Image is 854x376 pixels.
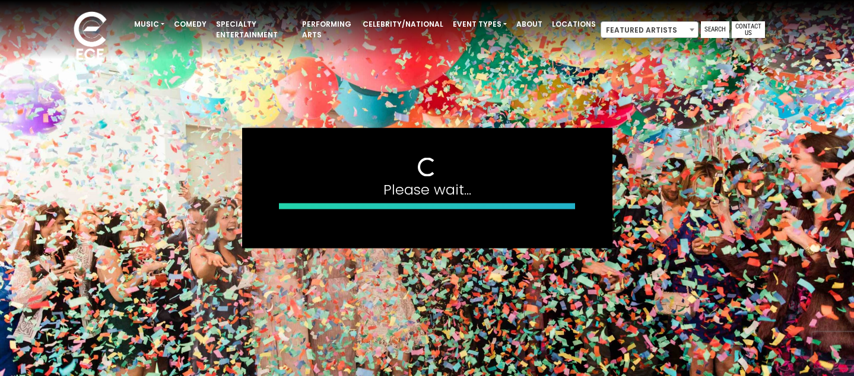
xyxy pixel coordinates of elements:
[601,22,698,39] span: Featured Artists
[129,14,169,34] a: Music
[732,21,765,38] a: Contact Us
[61,8,120,66] img: ece_new_logo_whitev2-1.png
[169,14,211,34] a: Comedy
[547,14,601,34] a: Locations
[279,181,576,199] h4: Please wait...
[211,14,297,45] a: Specialty Entertainment
[701,21,729,38] a: Search
[601,21,699,38] span: Featured Artists
[358,14,448,34] a: Celebrity/National
[448,14,512,34] a: Event Types
[512,14,547,34] a: About
[297,14,358,45] a: Performing Arts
